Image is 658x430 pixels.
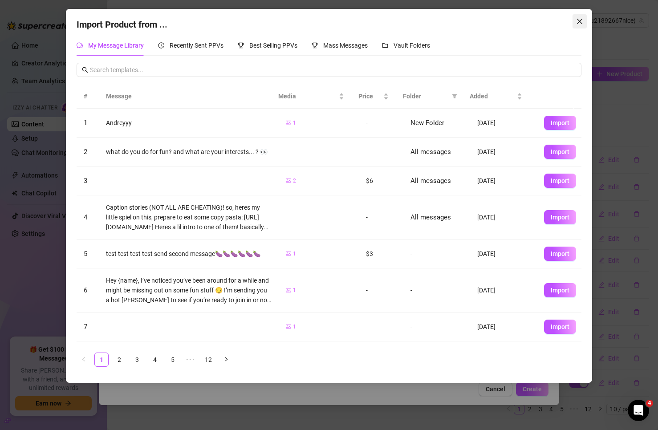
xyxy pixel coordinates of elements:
[219,353,233,367] button: right
[544,320,576,334] button: Import
[238,42,244,49] span: trophy
[286,120,291,126] span: picture
[202,353,215,366] a: 12
[84,148,87,156] span: 2
[278,91,337,101] span: Media
[410,250,412,258] span: -
[359,109,403,138] td: -
[77,353,91,367] li: Previous Page
[544,210,576,224] button: Import
[201,353,215,367] li: 12
[359,268,403,312] td: -
[470,312,537,341] td: [DATE]
[166,353,180,367] li: 5
[470,109,537,138] td: [DATE]
[94,353,109,367] li: 1
[77,19,167,30] span: Import Product from ...
[544,247,576,261] button: Import
[81,357,86,362] span: left
[84,177,87,185] span: 3
[77,353,91,367] button: left
[95,353,108,366] a: 1
[470,268,537,312] td: [DATE]
[293,323,296,331] span: 1
[646,400,653,407] span: 4
[551,323,569,330] span: Import
[544,145,576,159] button: Import
[628,400,649,421] iframe: Intercom live chat
[286,251,291,256] span: picture
[410,323,412,331] span: -
[470,138,537,166] td: [DATE]
[463,84,529,109] th: Added
[410,119,444,127] span: New Folder
[551,119,569,126] span: Import
[470,341,537,370] td: [DATE]
[90,65,576,75] input: Search templates...
[77,84,99,109] th: #
[470,195,537,239] td: [DATE]
[312,42,318,49] span: trophy
[573,14,587,28] button: Close
[359,195,403,239] td: -
[84,323,87,331] span: 7
[158,42,164,49] span: history
[286,288,291,293] span: picture
[470,91,515,101] span: Added
[219,353,233,367] li: Next Page
[148,353,162,367] li: 4
[82,67,88,73] span: search
[359,341,403,370] td: -
[88,42,144,49] span: My Message Library
[84,213,87,221] span: 4
[170,42,223,49] span: Recently Sent PPVs
[183,353,198,367] span: •••
[166,353,179,366] a: 5
[470,166,537,195] td: [DATE]
[452,93,457,99] span: filter
[551,250,569,257] span: Import
[551,177,569,184] span: Import
[351,84,396,109] th: Price
[410,177,451,185] span: All messages
[113,353,126,366] a: 2
[130,353,144,367] li: 3
[573,18,587,25] span: Close
[544,283,576,297] button: Import
[544,116,576,130] button: Import
[403,91,448,101] span: Folder
[84,250,87,258] span: 5
[99,84,271,109] th: Message
[106,249,272,259] div: test test test test send second message🍆🍆🍆🍆🍆🍆
[359,312,403,341] td: -
[359,239,403,268] td: $3
[106,147,272,157] div: what do you do for fun? and what are your interests... ? 👀
[293,177,296,185] span: 2
[358,91,382,101] span: Price
[394,42,430,49] span: Vault Folders
[286,324,291,329] span: picture
[293,286,296,295] span: 1
[84,119,87,127] span: 1
[410,213,451,221] span: All messages
[271,84,351,109] th: Media
[130,353,144,366] a: 3
[293,119,296,127] span: 1
[359,138,403,166] td: -
[293,250,296,258] span: 1
[106,118,272,128] div: Andreyyy
[106,203,272,232] div: Caption stories (NOT ALL ARE CHEATING)! so, heres my little spiel on this, prepare to eat some co...
[551,287,569,294] span: Import
[77,42,83,49] span: comment
[249,42,297,49] span: Best Selling PPVs
[410,286,412,294] span: -
[183,353,198,367] li: Next 5 Pages
[286,178,291,183] span: picture
[544,174,576,188] button: Import
[450,89,459,103] span: filter
[112,353,126,367] li: 2
[576,18,583,25] span: close
[359,166,403,195] td: $6
[106,276,272,305] div: Hey {name}, I’ve noticed you’ve been around for a while and might be missing out on some fun stuf...
[551,148,569,155] span: Import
